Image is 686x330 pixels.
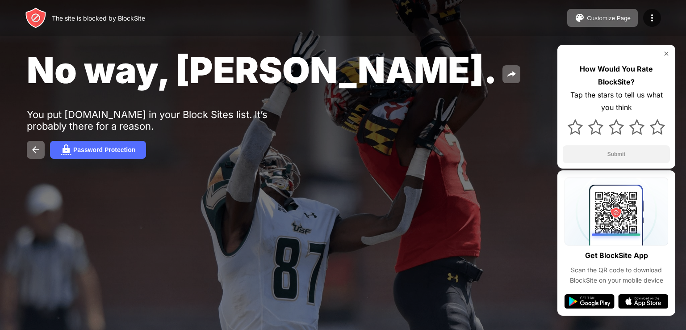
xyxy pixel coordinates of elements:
div: The site is blocked by BlockSite [52,14,145,22]
div: Password Protection [73,146,135,153]
img: app-store.svg [618,294,668,309]
button: Submit [563,145,670,163]
div: You put [DOMAIN_NAME] in your Block Sites list. It’s probably there for a reason. [27,109,303,132]
button: Customize Page [567,9,638,27]
img: menu-icon.svg [647,13,657,23]
div: Customize Page [587,15,631,21]
button: Password Protection [50,141,146,159]
img: pallet.svg [574,13,585,23]
img: rate-us-close.svg [663,50,670,57]
img: star.svg [588,119,603,135]
img: back.svg [30,144,41,155]
img: password.svg [61,144,71,155]
div: Tap the stars to tell us what you think [563,89,670,114]
img: star.svg [629,119,644,135]
div: Get BlockSite App [585,249,648,262]
img: star.svg [609,119,624,135]
div: How Would You Rate BlockSite? [563,63,670,89]
img: star.svg [568,119,583,135]
img: qrcode.svg [565,178,668,245]
img: google-play.svg [565,294,615,309]
span: No way, [PERSON_NAME]. [27,48,497,92]
div: Scan the QR code to download BlockSite on your mobile device [565,265,668,285]
img: share.svg [506,69,517,80]
img: star.svg [650,119,665,135]
img: header-logo.svg [25,7,46,29]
